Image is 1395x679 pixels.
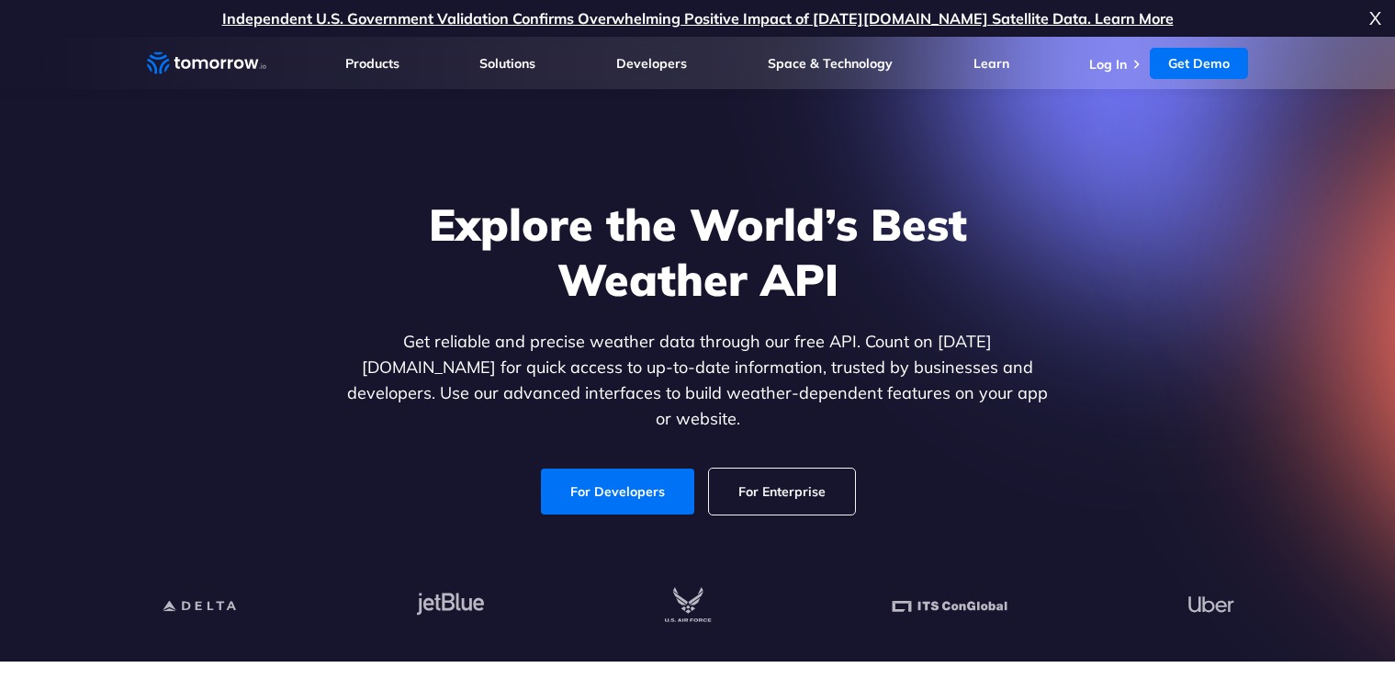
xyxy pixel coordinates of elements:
a: Space & Technology [768,55,893,72]
a: Log In [1089,56,1127,73]
a: Learn [973,55,1009,72]
a: Solutions [479,55,535,72]
a: Products [345,55,399,72]
a: Independent U.S. Government Validation Confirms Overwhelming Positive Impact of [DATE][DOMAIN_NAM... [222,9,1174,28]
a: Home link [147,50,266,77]
a: Get Demo [1150,48,1248,79]
p: Get reliable and precise weather data through our free API. Count on [DATE][DOMAIN_NAME] for quic... [343,329,1052,432]
h1: Explore the World’s Best Weather API [343,197,1052,307]
a: For Developers [541,469,694,515]
a: For Enterprise [709,469,855,515]
a: Developers [616,55,687,72]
